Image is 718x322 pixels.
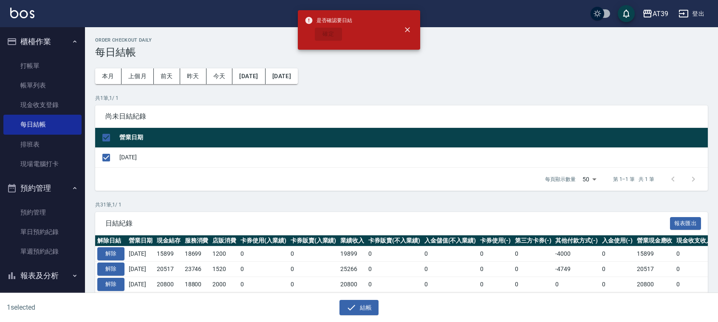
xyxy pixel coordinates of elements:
[183,277,211,292] td: 18800
[339,300,379,316] button: 結帳
[97,247,124,260] button: 解除
[478,277,513,292] td: 0
[7,302,178,313] h6: 1 selected
[553,262,600,277] td: -4749
[338,235,366,246] th: 業績收入
[127,277,155,292] td: [DATE]
[600,262,635,277] td: 0
[639,5,672,23] button: AT39
[3,115,82,134] a: 每日結帳
[288,262,339,277] td: 0
[238,235,288,246] th: 卡券使用(入業績)
[154,68,180,84] button: 前天
[3,222,82,242] a: 單日預約紀錄
[366,235,422,246] th: 卡券販賣(不入業績)
[105,219,670,228] span: 日結紀錄
[635,235,675,246] th: 營業現金應收
[95,37,708,43] h2: Order checkout daily
[366,246,422,262] td: 0
[3,56,82,76] a: 打帳單
[127,246,155,262] td: [DATE]
[635,292,675,307] td: 7400
[155,277,183,292] td: 20800
[600,292,635,307] td: 0
[127,292,155,307] td: [DATE]
[478,235,513,246] th: 卡券使用(-)
[3,76,82,95] a: 帳單列表
[288,235,339,246] th: 卡券販賣(入業績)
[155,292,183,307] td: 7400
[206,68,233,84] button: 今天
[545,175,576,183] p: 每頁顯示數量
[422,262,478,277] td: 0
[288,292,339,307] td: 0
[338,277,366,292] td: 20800
[513,235,554,246] th: 第三方卡券(-)
[613,175,654,183] p: 第 1–1 筆 共 1 筆
[513,246,554,262] td: 0
[579,168,599,191] div: 50
[122,68,154,84] button: 上個月
[478,292,513,307] td: 0
[3,95,82,115] a: 現金收支登錄
[155,262,183,277] td: 20517
[97,263,124,276] button: 解除
[3,135,82,154] a: 排班表
[238,262,288,277] td: 0
[238,292,288,307] td: 0
[674,246,714,262] td: 0
[97,278,124,291] button: 解除
[95,94,708,102] p: 共 1 筆, 1 / 1
[183,235,211,246] th: 服務消費
[513,277,554,292] td: 0
[155,235,183,246] th: 現金結存
[635,277,675,292] td: 20800
[3,203,82,222] a: 預約管理
[674,235,714,246] th: 現金收支收入
[232,68,265,84] button: [DATE]
[3,242,82,261] a: 單週預約紀錄
[553,246,600,262] td: -4000
[338,246,366,262] td: 19899
[95,46,708,58] h3: 每日結帳
[553,277,600,292] td: 0
[478,262,513,277] td: 0
[674,262,714,277] td: 0
[180,68,206,84] button: 昨天
[183,262,211,277] td: 23746
[674,292,714,307] td: 0
[105,112,698,121] span: 尚未日結紀錄
[478,246,513,262] td: 0
[600,246,635,262] td: 0
[366,292,422,307] td: 0
[338,262,366,277] td: 25266
[422,246,478,262] td: 0
[117,147,708,167] td: [DATE]
[635,262,675,277] td: 20517
[422,292,478,307] td: 0
[553,292,600,307] td: 0
[398,20,417,39] button: close
[127,262,155,277] td: [DATE]
[10,8,34,18] img: Logo
[266,68,298,84] button: [DATE]
[3,287,82,309] button: 客戶管理
[183,246,211,262] td: 18699
[3,265,82,287] button: 報表及分析
[95,201,708,209] p: 共 31 筆, 1 / 1
[338,292,366,307] td: 7400
[675,6,708,22] button: 登出
[210,277,238,292] td: 2000
[653,8,668,19] div: AT39
[600,277,635,292] td: 0
[95,68,122,84] button: 本月
[210,246,238,262] td: 1200
[366,262,422,277] td: 0
[3,154,82,174] a: 現場電腦打卡
[117,128,708,148] th: 營業日期
[95,235,127,246] th: 解除日結
[422,277,478,292] td: 0
[553,235,600,246] th: 其他付款方式(-)
[670,219,701,227] a: 報表匯出
[183,292,211,307] td: 7400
